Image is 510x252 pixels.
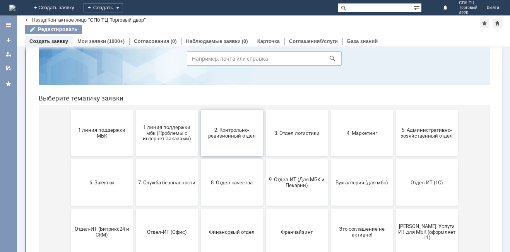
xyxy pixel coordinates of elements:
button: Бухгалтерия (для мбк) [298,142,360,189]
button: 1 линия поддержки МБК [38,93,100,139]
a: Перейти на домашнюю страницу [9,5,15,11]
a: База знаний [347,38,378,44]
a: Создать заявку [2,34,15,46]
input: Например, почта или справка [154,34,309,49]
span: [PERSON_NAME]. Услуги ИТ для МБК (оформляет L1) [366,206,423,223]
span: Торговый [459,5,477,10]
span: 2. Контрольно-ревизионный отдел [171,110,228,122]
span: Франчайзинг [236,212,293,218]
a: Мои заявки [77,38,106,44]
button: 5. Административно-хозяйственный отдел [363,93,425,139]
button: Отдел ИТ (1С) [363,142,425,189]
button: 3. Отдел логистики [233,93,295,139]
span: 8. Отдел качества [171,162,228,168]
div: Сделать домашней страницей [493,19,502,28]
button: 6. Закупки [38,142,100,189]
button: 9. Отдел-ИТ (Для МБК и Пекарни) [233,142,295,189]
span: 5. Административно-хозяйственный отдел [366,110,423,122]
span: Финансовый отдел [171,212,228,218]
label: Воспользуйтесь поиском [154,19,309,27]
button: Франчайзинг [233,192,295,238]
header: Выберите тематику заявки [6,77,457,85]
a: Наблюдаемые заявки [186,38,241,44]
span: Отдел-ИТ (Офис) [106,212,163,218]
img: logo [9,5,15,11]
span: 9. Отдел-ИТ (Для МБК и Пекарни) [236,160,293,171]
span: 1 линия поддержки мбк (Проблемы с интернет-заказами) [106,107,163,124]
button: 1 линия поддержки мбк (Проблемы с интернет-заказами) [103,93,165,139]
button: Отдел-ИТ (Битрикс24 и CRM) [38,192,100,238]
span: Это соглашение не активно! [301,209,358,221]
span: 1 линия поддержки МБК [41,110,98,122]
div: (0) [171,38,177,44]
span: Отдел-ИТ (Битрикс24 и CRM) [41,209,98,221]
div: (0) [242,38,248,44]
button: 7. Служба безопасности [103,142,165,189]
div: Создать [84,3,123,12]
span: 7. Служба безопасности [106,162,163,168]
div: (1000+) [107,38,125,44]
span: 3. Отдел логистики [236,113,293,119]
button: Финансовый отдел [168,192,230,238]
button: Это соглашение не активно! [298,192,360,238]
a: Согласования [134,38,169,44]
span: 6. Закупки [41,162,98,168]
div: | [46,17,47,22]
a: Назад [32,17,46,23]
span: двор [459,10,477,15]
a: Карточка [257,38,280,44]
button: 8. Отдел качества [168,142,230,189]
button: 4. Маркетинг [298,93,360,139]
button: 2. Контрольно-ревизионный отдел [168,93,230,139]
a: Создать заявку [29,38,68,44]
span: Расширенный поиск [414,3,421,11]
div: Добавить в избранное [480,19,489,28]
button: Отдел-ИТ (Офис) [103,192,165,238]
a: Мои заявки [2,48,15,60]
a: Соглашения/Услуги [289,38,338,44]
span: 4. Маркетинг [301,113,358,119]
span: Бухгалтерия (для мбк) [301,162,358,168]
div: Контактное лицо "СПб ТЦ Торговый двор" [48,17,146,23]
a: Мои согласования [2,62,15,74]
span: Отдел ИТ (1С) [366,162,423,168]
button: [PERSON_NAME]. Услуги ИТ для МБК (оформляет L1) [363,192,425,238]
span: СПб ТЦ [459,1,477,5]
